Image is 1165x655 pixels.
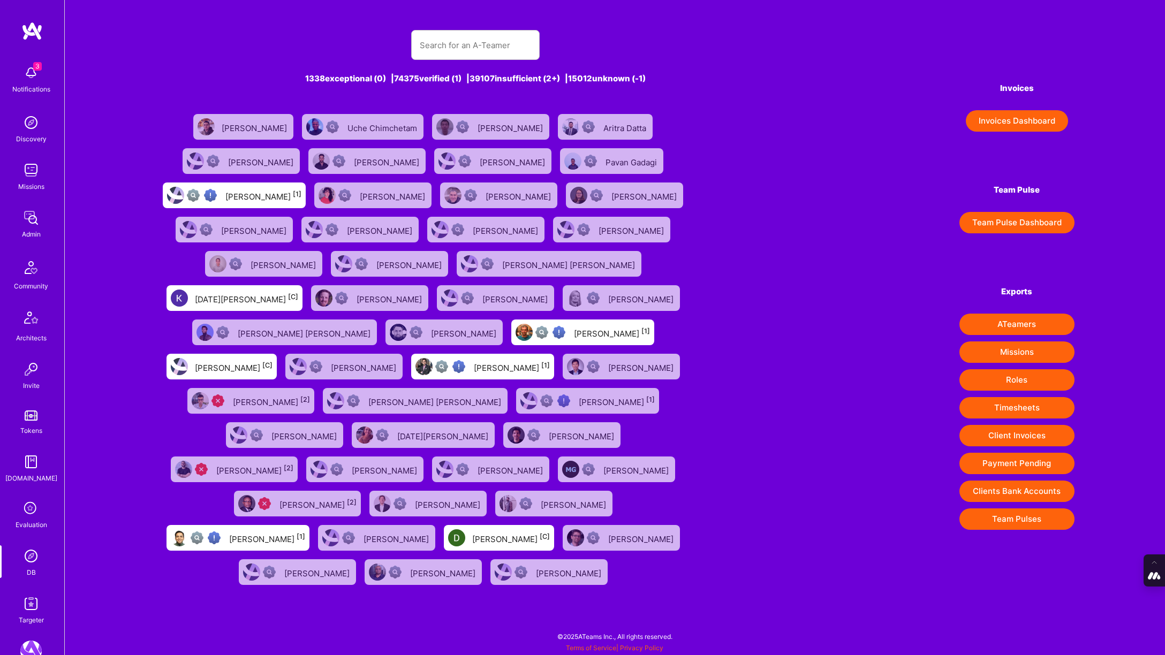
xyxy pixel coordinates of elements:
img: User Avatar [520,392,538,409]
sup: [1] [293,190,301,198]
sup: [C] [262,361,273,369]
img: Not Scrubbed [461,292,474,304]
img: Not Scrubbed [456,120,469,133]
img: Not Scrubbed [326,223,338,236]
a: User AvatarNot Scrubbed[PERSON_NAME] [558,349,684,384]
img: Not Scrubbed [229,257,242,270]
div: [PERSON_NAME] [376,257,444,271]
a: User AvatarNot Scrubbed[PERSON_NAME] [171,212,297,247]
a: User AvatarNot Scrubbed[PERSON_NAME] [281,349,407,384]
div: [PERSON_NAME] [482,291,550,305]
div: [PERSON_NAME] [603,462,671,476]
h4: Team Pulse [959,185,1075,195]
img: Admin Search [20,545,42,567]
img: User Avatar [390,324,407,341]
img: Not Scrubbed [481,257,494,270]
a: User AvatarUnqualified[PERSON_NAME][2] [167,452,302,486]
div: [DOMAIN_NAME] [5,473,57,484]
img: Not fully vetted [435,360,448,373]
img: Not Scrubbed [410,326,422,339]
button: Roles [959,369,1075,391]
div: [PERSON_NAME] [279,497,357,511]
div: [PERSON_NAME] [PERSON_NAME] [368,394,503,408]
h4: Invoices [959,83,1075,93]
a: User AvatarNot Scrubbed[PERSON_NAME] [562,178,687,212]
div: [PERSON_NAME] [331,360,398,374]
img: logo [21,21,43,41]
img: Not fully vetted [535,326,548,339]
img: Not Scrubbed [250,429,263,441]
div: [PERSON_NAME] [233,394,310,408]
img: User Avatar [369,563,386,581]
div: [PERSON_NAME] [431,325,498,339]
img: Unqualified [195,463,208,476]
img: Not Scrubbed [376,429,389,441]
img: Not Scrubbed [216,326,229,339]
div: [PERSON_NAME] [PERSON_NAME] [238,325,373,339]
div: [PERSON_NAME] [354,154,421,168]
a: User AvatarNot Scrubbed[PERSON_NAME] [360,555,486,589]
a: User AvatarNot Scrubbed[PERSON_NAME] [PERSON_NAME] [319,384,512,418]
a: User AvatarNot Scrubbed[PERSON_NAME] [304,144,430,178]
span: | [566,644,663,652]
img: Not Scrubbed [326,120,339,133]
img: Not Scrubbed [332,155,345,167]
i: icon SelectionTeam [21,499,41,519]
img: Not Scrubbed [519,497,532,510]
a: User AvatarNot Scrubbed[PERSON_NAME] [549,212,675,247]
a: User AvatarNot Scrubbed[PERSON_NAME] [307,281,433,315]
img: Not Scrubbed [309,360,322,373]
img: discovery [20,112,42,133]
div: [PERSON_NAME] [251,257,318,271]
div: [PERSON_NAME] [352,462,419,476]
div: [PERSON_NAME] [541,497,608,511]
img: Not Scrubbed [456,463,469,476]
div: Aritra Datta [603,120,648,134]
input: Search for an A-Teamer [420,32,531,59]
img: tokens [25,410,37,421]
img: Not Scrubbed [515,566,527,578]
img: User Avatar [319,187,336,204]
img: User Avatar [175,461,192,478]
img: User Avatar [238,495,255,512]
img: User Avatar [448,529,465,546]
div: [PERSON_NAME] [478,462,545,476]
div: [PERSON_NAME] [221,223,289,237]
sup: [C] [540,532,550,540]
img: User Avatar [516,324,533,341]
a: User AvatarNot Scrubbed[PERSON_NAME] [433,281,558,315]
button: Timesheets [959,397,1075,418]
img: Unqualified [258,497,271,510]
div: Architects [16,332,47,344]
div: [PERSON_NAME] [608,531,676,545]
img: User Avatar [196,324,214,341]
button: Client Invoices [959,425,1075,446]
div: [PERSON_NAME] [480,154,547,168]
a: User AvatarNot Scrubbed[PERSON_NAME] [314,521,440,555]
img: User Avatar [495,563,512,581]
div: [PERSON_NAME] [549,428,616,442]
img: Not Scrubbed [458,155,471,167]
img: User Avatar [500,495,517,512]
img: User Avatar [327,392,344,409]
button: Team Pulse Dashboard [959,212,1075,233]
img: Not Scrubbed [587,292,600,304]
a: User AvatarNot ScrubbedUche Chimchetam [298,110,428,144]
img: High Potential User [204,189,217,202]
sup: [1] [541,361,550,369]
a: User AvatarNot Scrubbed[PERSON_NAME] [491,486,617,521]
img: User Avatar [209,255,226,272]
img: Not fully vetted [187,189,200,202]
img: Not Scrubbed [200,223,213,236]
img: Not Scrubbed [527,429,540,441]
img: bell [20,62,42,83]
div: [PERSON_NAME] [195,360,273,374]
div: © 2025 ATeams Inc., All rights reserved. [64,623,1165,650]
a: User AvatarNot Scrubbed[PERSON_NAME] [297,212,423,247]
img: guide book [20,451,42,473]
div: Notifications [12,83,50,95]
a: Invoices Dashboard [959,110,1075,132]
img: Not Scrubbed [587,360,600,373]
img: User Avatar [187,153,204,170]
